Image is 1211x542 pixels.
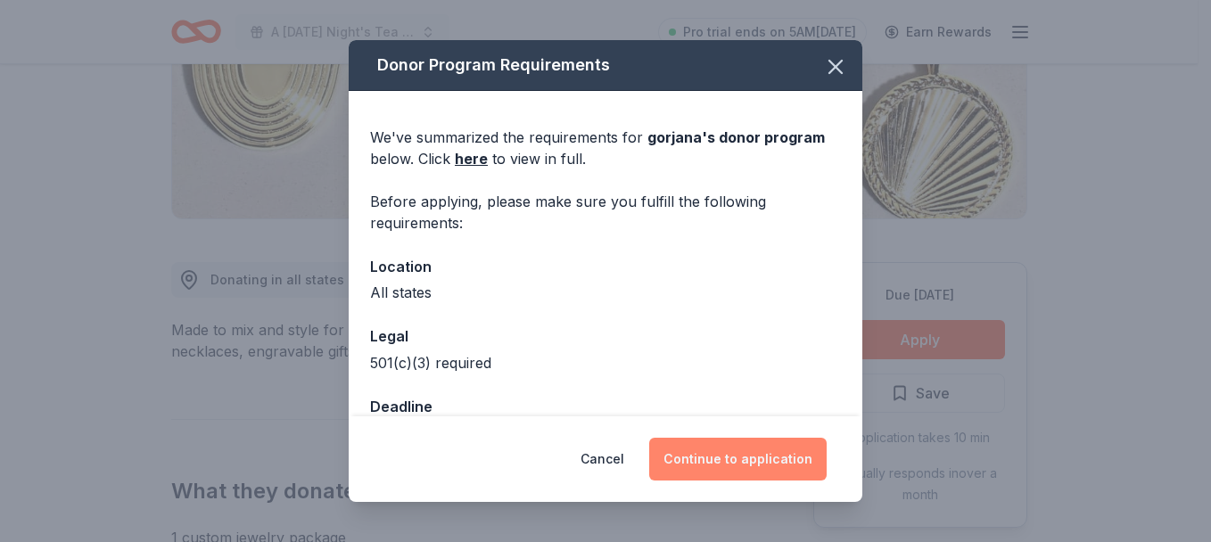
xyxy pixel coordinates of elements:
button: Cancel [581,438,624,480]
div: Legal [370,324,841,348]
div: Deadline [370,395,841,418]
div: All states [370,282,841,303]
div: 501(c)(3) required [370,352,841,374]
div: Before applying, please make sure you fulfill the following requirements: [370,191,841,234]
button: Continue to application [649,438,827,480]
a: here [455,148,488,169]
span: gorjana 's donor program [647,128,825,146]
div: Donor Program Requirements [349,40,862,91]
div: Location [370,255,841,278]
div: We've summarized the requirements for below. Click to view in full. [370,127,841,169]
